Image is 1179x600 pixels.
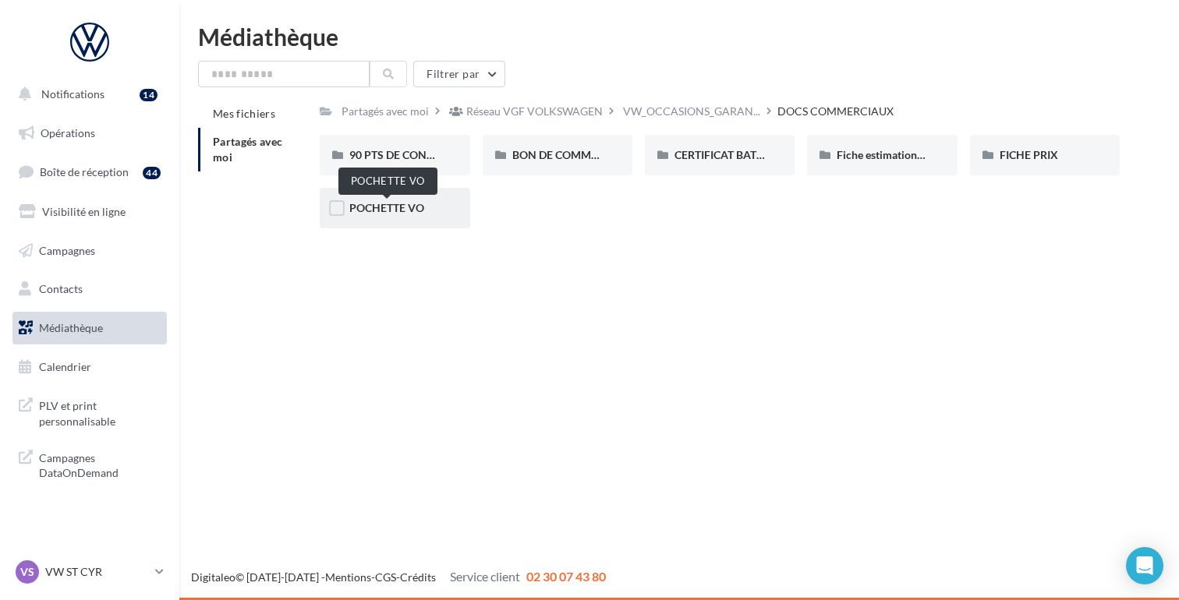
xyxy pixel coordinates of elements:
[140,89,158,101] div: 14
[213,135,283,164] span: Partagés avec moi
[9,117,170,150] a: Opérations
[512,148,621,161] span: BON DE COMMANDE
[39,282,83,295] span: Contacts
[9,196,170,228] a: Visibilité en ligne
[349,148,460,161] span: 90 PTS DE CONTRÔLE
[1126,547,1163,584] div: Open Intercom Messenger
[349,201,424,214] span: POCHETTE VO
[39,360,91,373] span: Calendrier
[674,148,785,161] span: CERTIFICAT BATTERIE
[325,570,371,584] a: Mentions
[375,570,396,584] a: CGS
[450,569,520,584] span: Service client
[526,569,606,584] span: 02 30 07 43 80
[777,104,894,119] div: DOCS COMMERCIAUX
[40,165,129,178] span: Boîte de réception
[39,447,161,481] span: Campagnes DataOnDemand
[623,104,760,119] span: VW_OCCASIONS_GARAN...
[191,570,606,584] span: © [DATE]-[DATE] - - -
[9,78,164,111] button: Notifications 14
[191,570,235,584] a: Digitaleo
[143,167,161,179] div: 44
[9,312,170,344] a: Médiathèque
[39,321,103,334] span: Médiathèque
[1000,148,1058,161] span: FICHE PRIX
[9,155,170,189] a: Boîte de réception44
[41,87,104,101] span: Notifications
[9,441,170,487] a: Campagnes DataOnDemand
[400,570,436,584] a: Crédits
[45,564,149,580] p: VW ST CYR
[9,235,170,267] a: Campagnes
[837,148,968,161] span: Fiche estimation de reprise
[9,273,170,305] a: Contacts
[198,25,1160,48] div: Médiathèque
[39,395,161,429] span: PLV et print personnalisable
[466,104,603,119] div: Réseau VGF VOLKSWAGEN
[41,126,95,139] span: Opérations
[12,557,167,587] a: VS VW ST CYR
[338,168,437,195] div: POCHETTE VO
[342,104,429,119] div: Partagés avec moi
[9,351,170,383] a: Calendrier
[42,205,126,218] span: Visibilité en ligne
[39,243,95,256] span: Campagnes
[20,564,34,580] span: VS
[9,389,170,435] a: PLV et print personnalisable
[213,107,275,120] span: Mes fichiers
[413,61,505,87] button: Filtrer par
